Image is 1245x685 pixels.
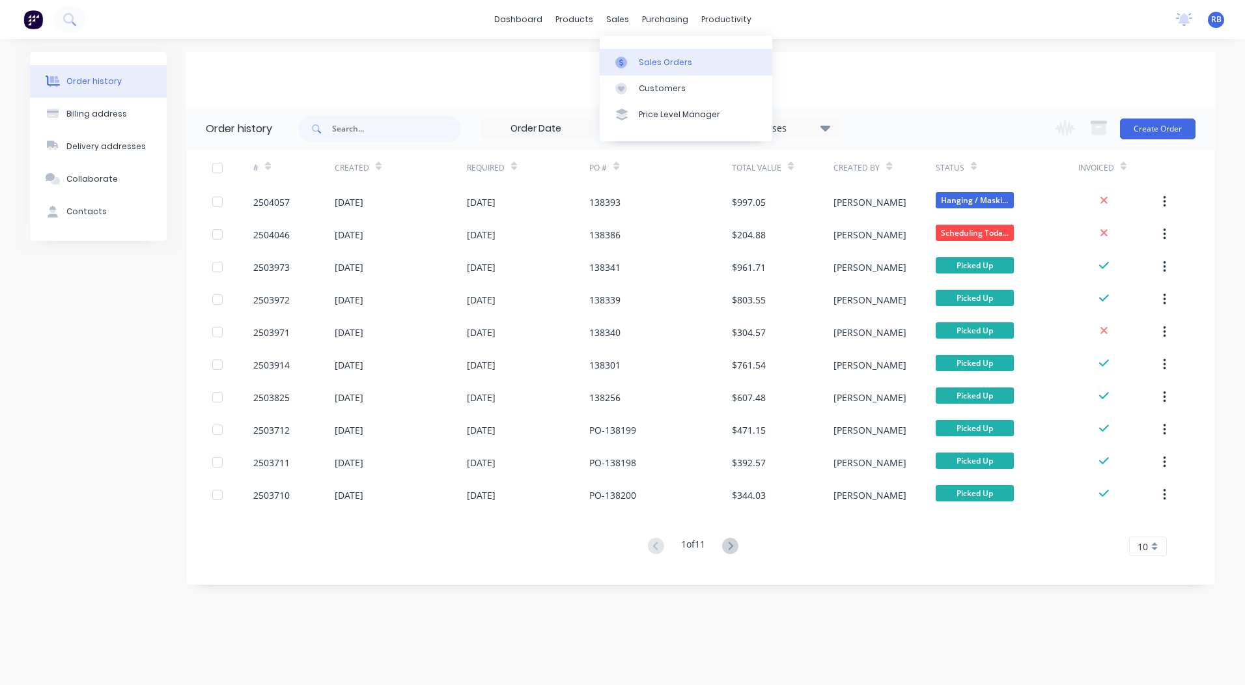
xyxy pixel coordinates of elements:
[833,488,906,502] div: [PERSON_NAME]
[253,456,290,469] div: 2503711
[253,488,290,502] div: 2503710
[600,49,772,75] a: Sales Orders
[335,260,363,274] div: [DATE]
[66,108,127,120] div: Billing address
[833,260,906,274] div: [PERSON_NAME]
[936,290,1014,306] span: Picked Up
[467,358,496,372] div: [DATE]
[936,355,1014,371] span: Picked Up
[639,83,686,94] div: Customers
[732,260,766,274] div: $961.71
[695,10,758,29] div: productivity
[936,387,1014,404] span: Picked Up
[30,163,167,195] button: Collaborate
[481,119,591,139] input: Order Date
[253,326,290,339] div: 2503971
[253,162,259,174] div: #
[589,326,621,339] div: 138340
[1078,150,1160,186] div: Invoiced
[732,195,766,209] div: $997.05
[589,260,621,274] div: 138341
[335,456,363,469] div: [DATE]
[1120,119,1196,139] button: Create Order
[335,358,363,372] div: [DATE]
[66,173,118,185] div: Collaborate
[253,195,290,209] div: 2504057
[833,326,906,339] div: [PERSON_NAME]
[833,456,906,469] div: [PERSON_NAME]
[1078,162,1114,174] div: Invoiced
[66,206,107,217] div: Contacts
[833,293,906,307] div: [PERSON_NAME]
[549,10,600,29] div: products
[732,423,766,437] div: $471.15
[639,57,692,68] div: Sales Orders
[253,228,290,242] div: 2504046
[332,116,461,142] input: Search...
[467,150,589,186] div: Required
[335,488,363,502] div: [DATE]
[335,423,363,437] div: [DATE]
[253,391,290,404] div: 2503825
[253,423,290,437] div: 2503712
[589,358,621,372] div: 138301
[636,10,695,29] div: purchasing
[1138,540,1148,553] span: 10
[600,76,772,102] a: Customers
[936,225,1014,241] span: Scheduling Toda...
[589,391,621,404] div: 138256
[335,150,467,186] div: Created
[467,195,496,209] div: [DATE]
[253,260,290,274] div: 2503973
[936,192,1014,208] span: Hanging / Maski...
[488,10,549,29] a: dashboard
[335,162,369,174] div: Created
[639,109,720,120] div: Price Level Manager
[732,488,766,502] div: $344.03
[936,485,1014,501] span: Picked Up
[936,162,964,174] div: Status
[335,391,363,404] div: [DATE]
[833,358,906,372] div: [PERSON_NAME]
[936,322,1014,339] span: Picked Up
[66,141,146,152] div: Delivery addresses
[335,195,363,209] div: [DATE]
[732,293,766,307] div: $803.55
[253,358,290,372] div: 2503914
[936,453,1014,469] span: Picked Up
[833,228,906,242] div: [PERSON_NAME]
[253,293,290,307] div: 2503972
[589,488,636,502] div: PO-138200
[467,423,496,437] div: [DATE]
[30,130,167,163] button: Delivery addresses
[467,391,496,404] div: [DATE]
[833,391,906,404] div: [PERSON_NAME]
[589,162,607,174] div: PO #
[589,150,732,186] div: PO #
[833,150,935,186] div: Created By
[936,420,1014,436] span: Picked Up
[936,150,1078,186] div: Status
[833,195,906,209] div: [PERSON_NAME]
[467,488,496,502] div: [DATE]
[66,76,122,87] div: Order history
[833,162,880,174] div: Created By
[732,228,766,242] div: $204.88
[589,293,621,307] div: 138339
[589,228,621,242] div: 138386
[30,98,167,130] button: Billing address
[833,423,906,437] div: [PERSON_NAME]
[589,456,636,469] div: PO-138198
[335,326,363,339] div: [DATE]
[589,195,621,209] div: 138393
[30,65,167,98] button: Order history
[467,228,496,242] div: [DATE]
[729,121,838,135] div: 33 Statuses
[936,257,1014,273] span: Picked Up
[1211,14,1222,25] span: RB
[600,102,772,128] a: Price Level Manager
[732,150,833,186] div: Total Value
[253,150,335,186] div: #
[467,326,496,339] div: [DATE]
[732,456,766,469] div: $392.57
